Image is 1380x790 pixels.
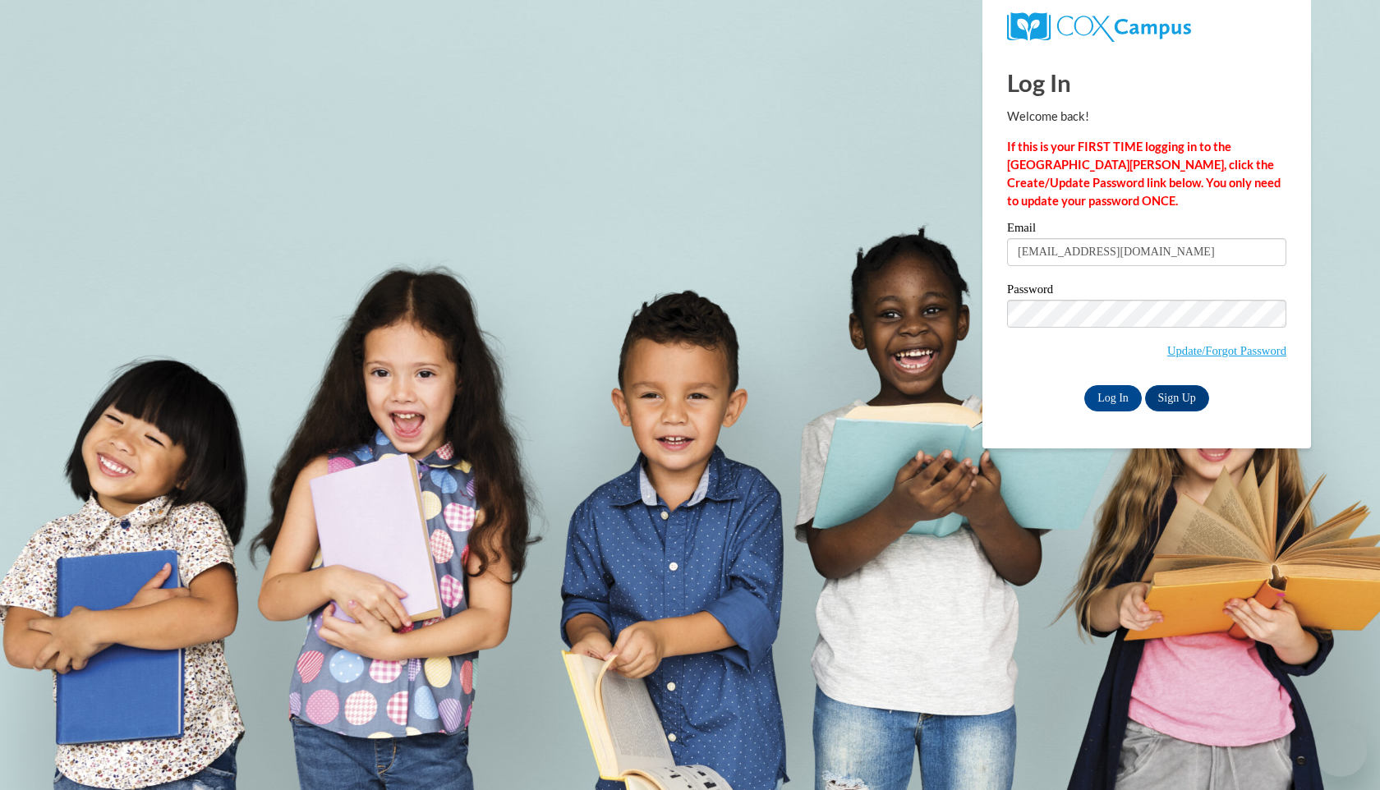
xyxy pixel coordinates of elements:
[1007,283,1286,300] label: Password
[1084,385,1142,411] input: Log In
[1314,724,1367,777] iframe: Button to launch messaging window
[1007,12,1286,42] a: COX Campus
[1007,12,1191,42] img: COX Campus
[1145,385,1209,411] a: Sign Up
[1167,344,1286,357] a: Update/Forgot Password
[1007,66,1286,99] h1: Log In
[1007,108,1286,126] p: Welcome back!
[1007,140,1281,208] strong: If this is your FIRST TIME logging in to the [GEOGRAPHIC_DATA][PERSON_NAME], click the Create/Upd...
[1007,222,1286,238] label: Email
